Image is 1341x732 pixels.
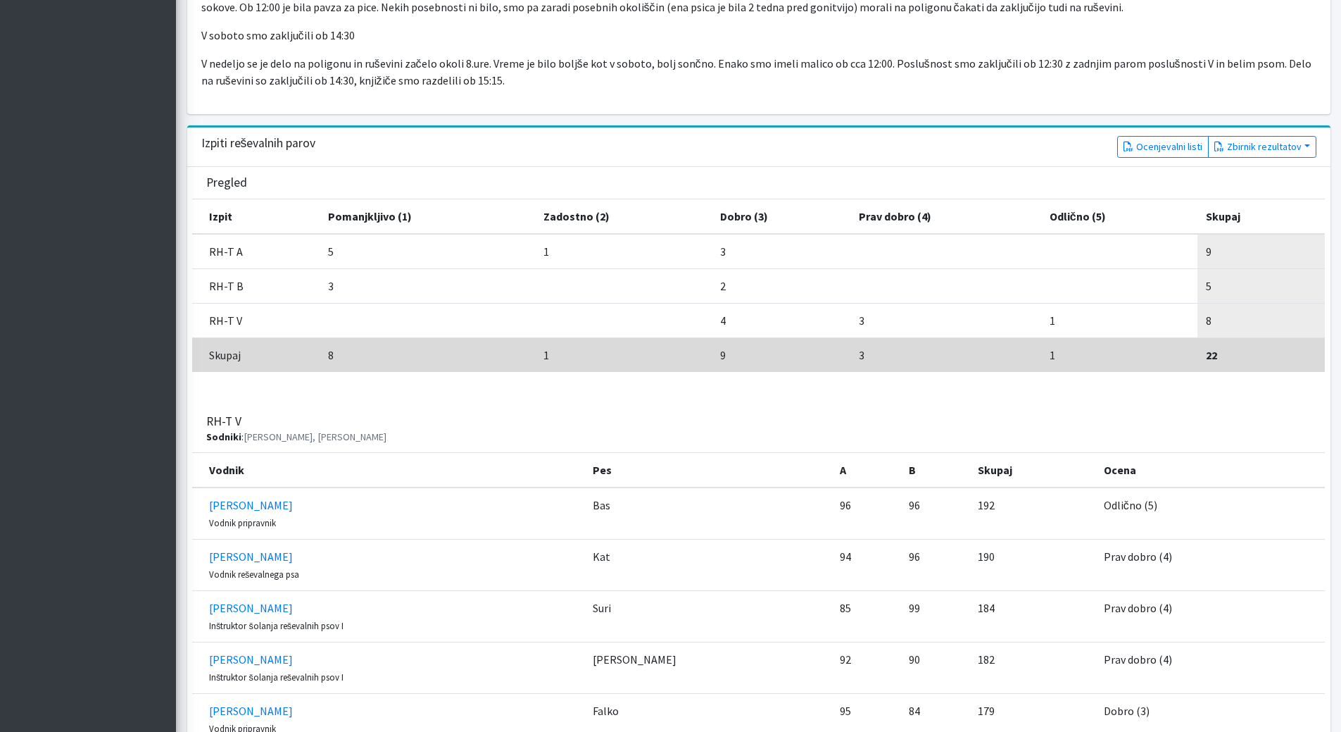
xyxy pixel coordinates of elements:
[1197,199,1325,234] th: Skupaj
[320,268,534,303] td: 3
[192,337,320,372] td: Skupaj
[850,337,1041,372] td: 3
[1197,303,1325,337] td: 8
[320,199,534,234] th: Pomanjkljivo (1)
[206,175,247,190] h3: Pregled
[831,591,900,643] td: 85
[201,27,1316,44] p: V soboto smo zaključili ob 14:30
[712,234,850,269] td: 3
[584,643,831,694] td: [PERSON_NAME]
[209,569,299,580] span: Vodnik reševalnega psa
[831,643,900,694] td: 92
[850,303,1041,337] td: 3
[584,488,831,540] td: Bas
[209,601,293,615] a: [PERSON_NAME]
[535,337,712,372] td: 1
[969,540,1095,591] td: 190
[209,704,293,718] a: [PERSON_NAME]
[850,199,1041,234] th: Prav dobro (4)
[969,488,1095,540] td: 192
[209,498,293,512] a: [PERSON_NAME]
[1095,643,1325,694] td: Prav dobro (4)
[209,517,276,528] span: Vodnik pripravnik
[192,268,320,303] td: RH-T B
[584,453,831,488] th: Pes
[192,234,320,269] td: RH-T A
[1041,199,1197,234] th: Odlično (5)
[206,414,386,444] h3: RH-T V
[320,234,534,269] td: 5
[900,488,969,540] td: 96
[535,199,712,234] th: Zadostno (2)
[900,591,969,643] td: 99
[535,234,712,269] td: 1
[712,337,850,372] td: 9
[969,591,1095,643] td: 184
[244,430,386,443] span: [PERSON_NAME], [PERSON_NAME]
[900,643,969,694] td: 90
[969,453,1095,488] th: Skupaj
[831,453,900,488] th: A
[201,136,316,151] h3: Izpiti reševalnih parov
[712,303,850,337] td: 4
[831,488,900,540] td: 96
[320,337,534,372] td: 8
[1206,348,1217,362] strong: 22
[584,540,831,591] td: Kat
[209,620,344,631] span: Inštruktor šolanja reševalnih psov I
[712,199,850,234] th: Dobro (3)
[192,303,320,337] td: RH-T V
[201,55,1316,89] p: V nedeljo se je delo na poligonu in ruševini začelo okoli 8.ure. Vreme je bilo boljše kot v sobot...
[192,199,320,234] th: Izpit
[712,268,850,303] td: 2
[1041,303,1197,337] td: 1
[900,540,969,591] td: 96
[1095,488,1325,540] td: Odlično (5)
[206,430,386,443] small: :
[1197,268,1325,303] td: 5
[1117,136,1209,158] a: Ocenjevalni listi
[1197,234,1325,269] td: 9
[209,550,293,564] a: [PERSON_NAME]
[192,453,584,488] th: Vodnik
[1041,337,1197,372] td: 1
[1095,591,1325,643] td: Prav dobro (4)
[1208,136,1316,158] button: Zbirnik rezultatov
[900,453,969,488] th: B
[206,430,241,443] strong: Sodniki
[1095,540,1325,591] td: Prav dobro (4)
[584,591,831,643] td: Suri
[1095,453,1325,488] th: Ocena
[831,540,900,591] td: 94
[209,652,293,666] a: [PERSON_NAME]
[209,671,344,683] span: Inštruktor šolanja reševalnih psov I
[969,643,1095,694] td: 182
